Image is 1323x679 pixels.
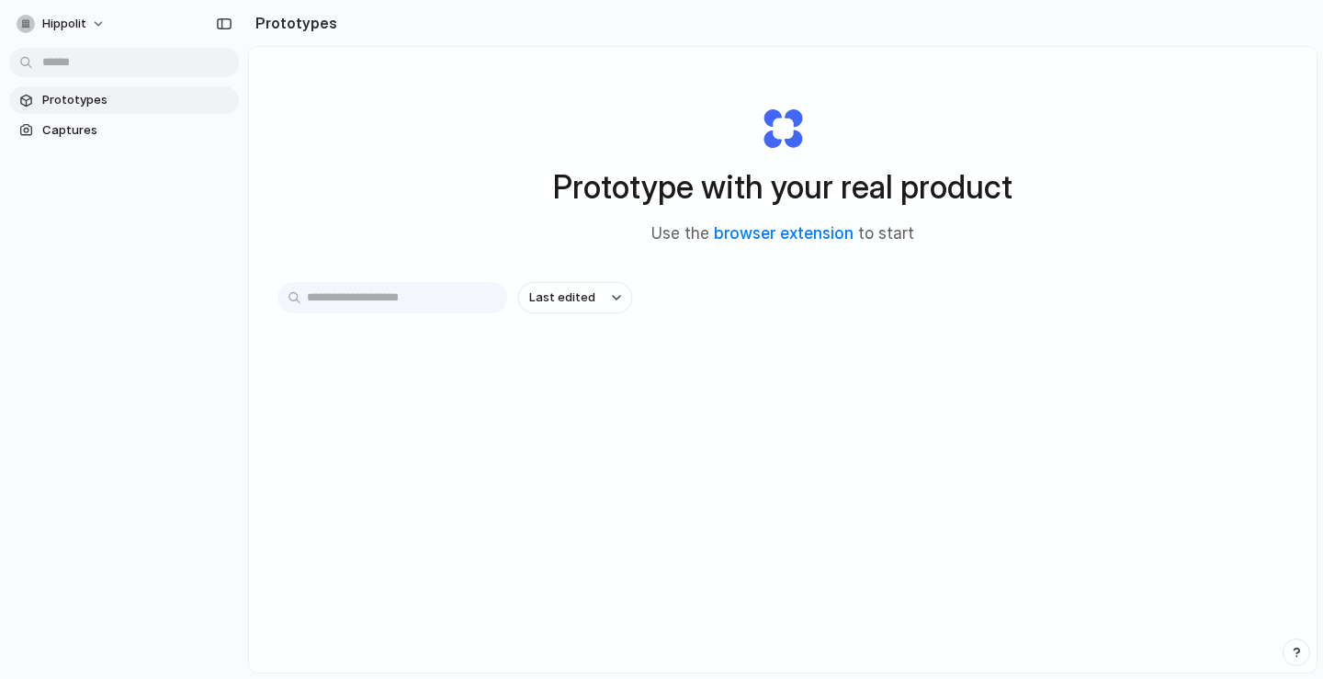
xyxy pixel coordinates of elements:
a: Captures [9,117,239,144]
h1: Prototype with your real product [553,163,1012,211]
span: Use the to start [651,222,914,246]
span: Captures [42,121,232,140]
button: Last edited [518,282,632,313]
span: Prototypes [42,91,232,109]
h2: Prototypes [248,12,337,34]
span: Hippolit [42,15,86,33]
a: browser extension [714,224,854,243]
span: Last edited [529,289,595,307]
button: Hippolit [9,9,115,39]
a: Prototypes [9,86,239,114]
